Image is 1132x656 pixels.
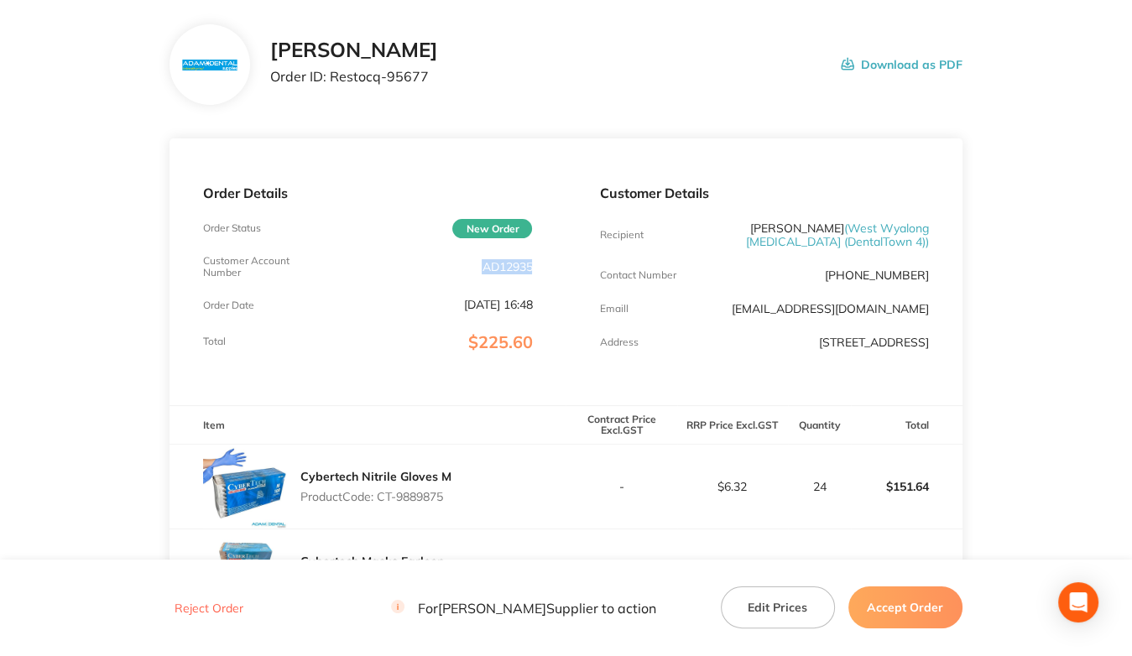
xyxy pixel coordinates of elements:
[852,466,961,507] p: $151.64
[203,185,532,200] p: Order Details
[599,336,638,348] p: Address
[566,405,676,445] th: Contract Price Excl. GST
[300,490,451,503] p: Product Code: CT-9889875
[566,480,676,493] p: -
[467,331,532,352] span: $225.60
[300,554,445,569] a: Cybertech Masks Earloop
[203,299,254,311] p: Order Date
[599,303,628,315] p: Emaill
[270,69,438,84] p: Order ID: Restocq- 95677
[463,298,532,311] p: [DATE] 16:48
[848,586,962,628] button: Accept Order
[270,39,438,62] h2: [PERSON_NAME]
[721,586,835,628] button: Edit Prices
[391,600,656,616] p: For [PERSON_NAME] Supplier to action
[452,219,532,238] span: New Order
[203,336,226,347] p: Total
[1058,582,1098,622] div: Open Intercom Messenger
[677,405,788,445] th: RRP Price Excl. GST
[819,336,929,349] p: [STREET_ADDRESS]
[170,601,248,616] button: Reject Order
[709,221,928,248] p: [PERSON_NAME]
[203,445,287,528] img: bzhvYXI2ag
[183,60,237,70] img: N3hiYW42Mg
[841,39,962,91] button: Download as PDF
[203,222,261,234] p: Order Status
[300,469,451,484] a: Cybertech Nitrile Gloves M
[203,529,287,613] img: NWVyZjhrNw
[599,269,676,281] p: Contact Number
[789,480,851,493] p: 24
[599,229,643,241] p: Recipient
[746,221,929,249] span: ( West Wyalong [MEDICAL_DATA] (DentalTown 4) )
[678,480,787,493] p: $6.32
[788,405,852,445] th: Quantity
[203,255,313,279] p: Customer Account Number
[482,260,532,273] p: AD12935
[599,185,928,200] p: Customer Details
[852,551,961,591] p: $53.45
[732,301,929,316] a: [EMAIL_ADDRESS][DOMAIN_NAME]
[851,405,962,445] th: Total
[170,405,566,445] th: Item
[825,268,929,282] p: [PHONE_NUMBER]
